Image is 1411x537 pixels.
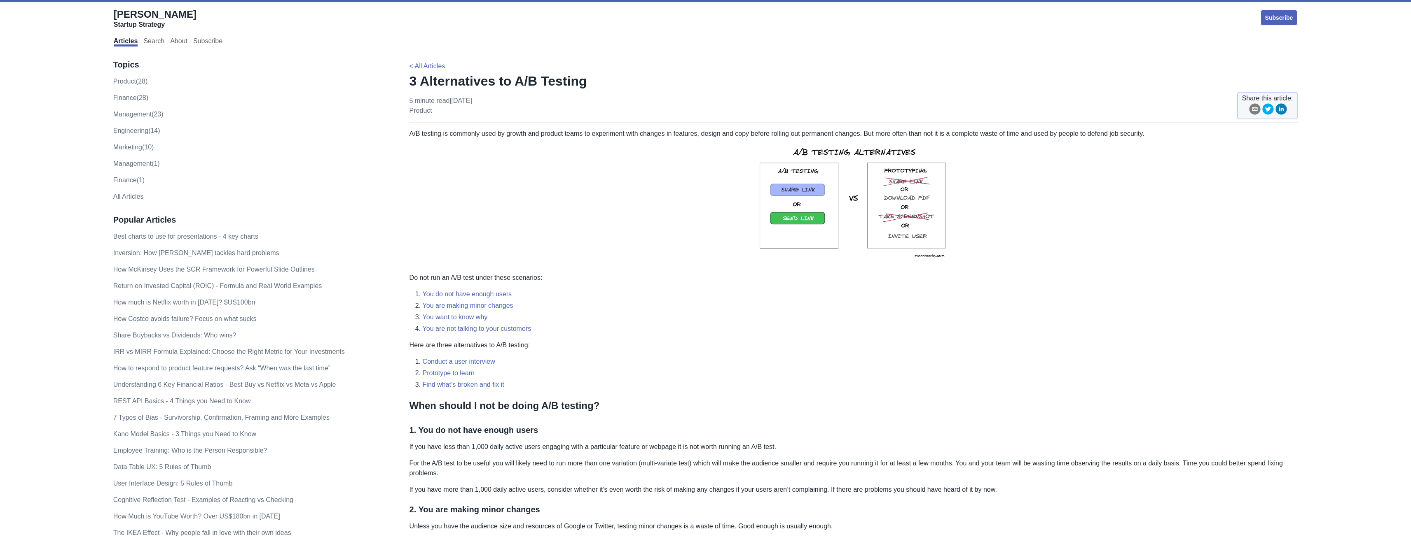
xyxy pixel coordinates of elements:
a: Conduct a user interview [423,358,495,365]
a: Subscribe [193,37,222,46]
a: Employee Training: Who is the Person Responsible? [113,447,267,454]
h1: 3 Alternatives to A/B Testing [409,73,1298,89]
a: Subscribe [1260,9,1298,26]
div: Startup Strategy [114,21,197,29]
p: Here are three alternatives to A/B testing: [409,340,1298,350]
a: You are not talking to your customers [423,325,531,332]
p: If you have more than 1,000 daily active users, consider whether it’s even worth the risk of maki... [409,485,1298,495]
p: For the A/B test to be useful you will likely need to run more than one variation (multi-variate ... [409,458,1298,478]
a: You want to know why [423,314,488,321]
a: Management(1) [113,160,160,167]
a: How McKinsey Uses the SCR Framework for Powerful Slide Outlines [113,266,315,273]
p: A/B testing is commonly used by growth and product teams to experiment with changes in features, ... [409,129,1298,266]
a: Best charts to use for presentations - 4 key charts [113,233,258,240]
a: < All Articles [409,63,445,70]
span: [PERSON_NAME] [114,9,197,20]
button: twitter [1262,103,1274,118]
a: About [170,37,187,46]
h3: Popular Articles [113,215,392,225]
a: How much is Netflix worth in [DATE]? $US100bn [113,299,255,306]
p: 5 minute read | [DATE] [409,96,472,116]
a: Inversion: How [PERSON_NAME] tackles hard problems [113,249,279,256]
a: marketing(10) [113,144,154,151]
a: [PERSON_NAME]Startup Strategy [114,8,197,29]
p: If you have less than 1,000 daily active users engaging with a particular feature or webpage it i... [409,442,1298,452]
a: Kano Model Basics - 3 Things you Need to Know [113,430,256,437]
button: linkedin [1275,103,1287,118]
a: Find what’s broken and fix it [423,381,504,388]
a: Share Buybacks vs Dividends: Who wins? [113,332,236,339]
a: finance(28) [113,94,148,101]
a: The IKEA Effect - Why people fall in love with their own ideas [113,529,291,536]
h2: When should I not be doing A/B testing? [409,400,1298,415]
a: REST API Basics - 4 Things you Need to Know [113,398,251,404]
img: ab_testing_alternatives [742,139,965,266]
p: Unless you have the audience size and resources of Google or Twitter, testing minor changes is a ... [409,521,1298,531]
a: product [409,107,432,114]
h3: 1. You do not have enough users [409,425,1298,435]
a: product(28) [113,78,148,85]
a: How Much is YouTube Worth? Over US$180bn in [DATE] [113,513,280,520]
a: 7 Types of Bias - Survivorship, Confirmation, Framing and More Examples [113,414,330,421]
a: User Interface Design: 5 Rules of Thumb [113,480,233,487]
a: How to respond to product feature requests? Ask “When was the last time” [113,365,330,372]
a: Prototype to learn [423,370,475,377]
a: Understanding 6 Key Financial Ratios - Best Buy vs Netflix vs Meta vs Apple [113,381,336,388]
a: Articles [114,37,138,46]
a: Finance(1) [113,177,145,184]
a: management(23) [113,111,164,118]
a: Data Table UX: 5 Rules of Thumb [113,463,211,470]
a: Return on Invested Capital (ROIC) - Formula and Real World Examples [113,282,322,289]
a: You are making minor changes [423,302,513,309]
a: How Costco avoids failure? Focus on what sucks [113,315,257,322]
a: engineering(14) [113,127,160,134]
h3: 2. You are making minor changes [409,504,1298,515]
a: Search [143,37,164,46]
h3: Topics [113,60,392,70]
a: IRR vs MIRR Formula Explained: Choose the Right Metric for Your Investments [113,348,345,355]
span: Share this article: [1242,93,1293,103]
p: Do not run an A/B test under these scenarios: [409,273,1298,283]
a: All Articles [113,193,144,200]
button: email [1249,103,1261,118]
a: Cognitive Reflection Test - Examples of Reacting vs Checking [113,496,293,503]
a: You do not have enough users [423,291,512,298]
